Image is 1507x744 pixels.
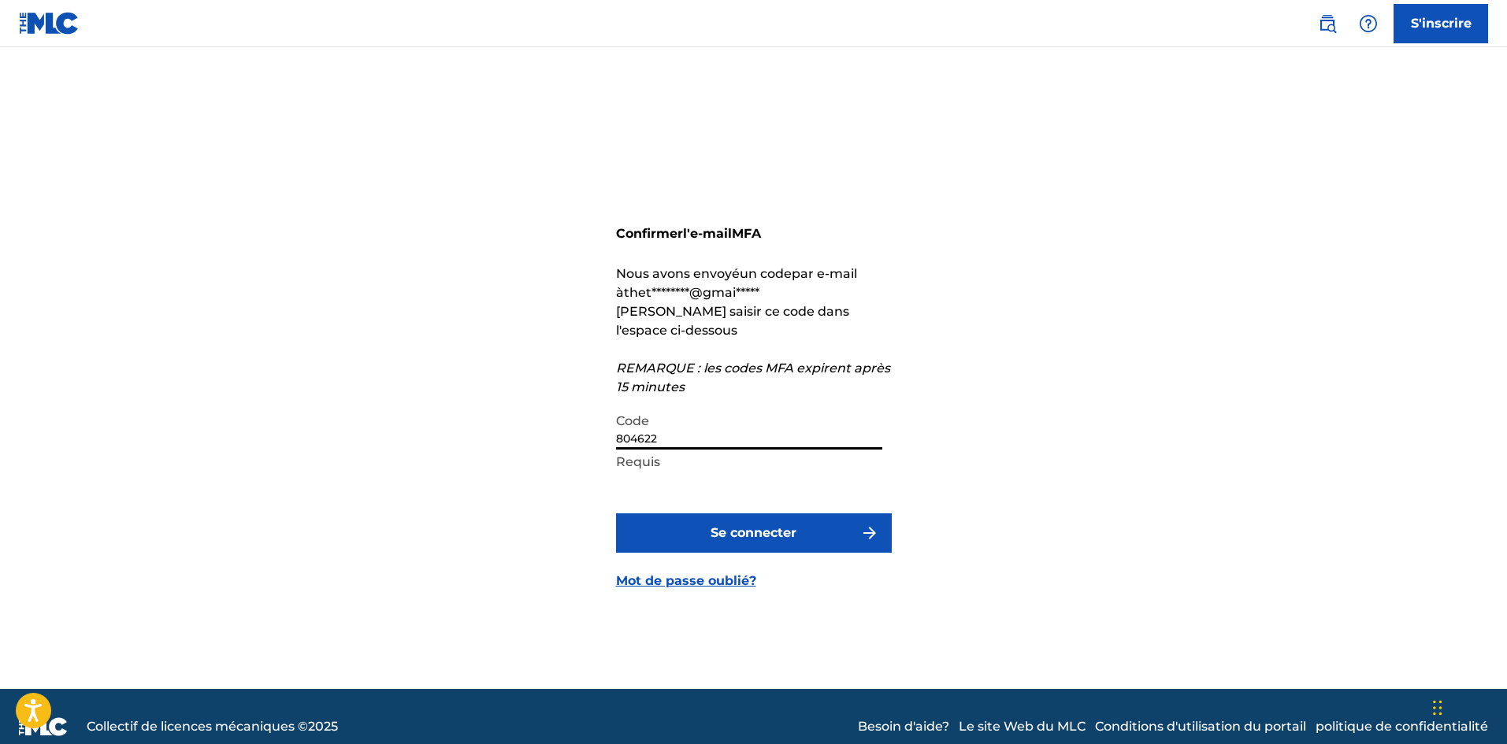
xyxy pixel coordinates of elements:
font: S'inscrire [1411,16,1472,31]
a: Recherche publique [1312,8,1343,39]
font: Se connecter [711,525,796,540]
font: MFA [732,226,761,241]
a: Conditions d'utilisation du portail [1095,717,1306,736]
div: Aide [1353,8,1384,39]
a: S'inscrire [1394,4,1488,43]
font: Collectif de licences mécaniques © [87,719,308,734]
a: Mot de passe oublié? [616,572,756,590]
iframe: Widget de discussion [1428,668,1507,744]
font: Nous avons envoyé [616,266,740,281]
div: Widget de chat [1428,668,1507,744]
font: Besoin d'aide? [858,719,949,734]
a: Besoin d'aide? [858,717,949,736]
a: Le site Web du MLC [959,717,1086,736]
font: Le site Web du MLC [959,719,1086,734]
font: Requis [616,454,660,469]
font: politique de confidentialité [1316,719,1488,734]
font: 2025 [308,719,338,734]
font: Conditions d'utilisation du portail [1095,719,1306,734]
font: REMARQUE : les codes MFA expirent après 15 minutes [616,361,890,394]
img: logo [19,717,68,736]
div: Glisser [1433,684,1442,731]
img: aide [1359,14,1378,33]
font: [PERSON_NAME] saisir ce code dans l'espace ci-dessous [616,304,849,338]
font: Confirmer [616,226,683,241]
font: Mot de passe oublié? [616,573,756,588]
font: un code [740,266,792,281]
img: Logo du MLC [19,12,80,35]
font: l'e-mail [683,226,732,241]
font: par e-mail à [616,266,857,300]
button: Se connecter [616,513,892,553]
a: politique de confidentialité [1316,717,1488,736]
img: recherche [1318,14,1337,33]
img: f7272a7cc735f4ea7f67.svg [860,524,879,542]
